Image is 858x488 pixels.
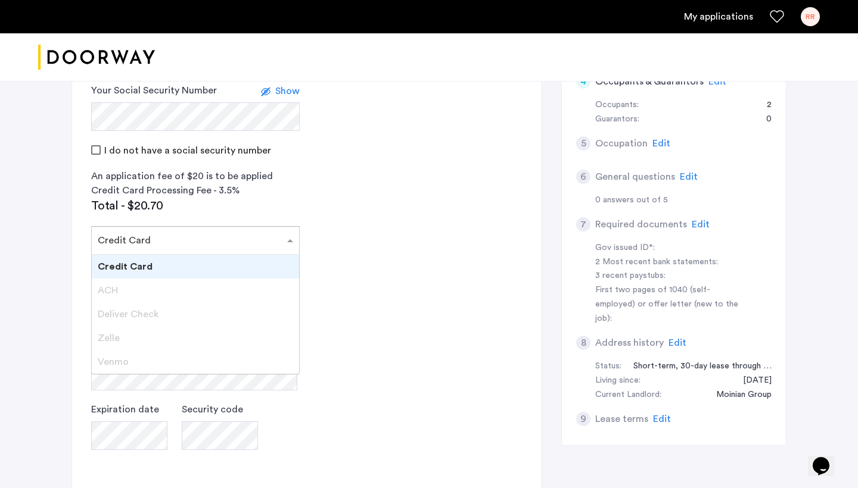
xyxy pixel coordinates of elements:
label: Your Social Security Number [91,83,217,98]
span: Zelle [98,333,120,343]
a: Cazamio logo [38,35,155,80]
div: 0 [754,112,772,127]
div: 8 [576,336,590,350]
div: 9 [576,412,590,426]
div: 3 recent paystubs: [595,269,745,283]
div: Moinian Group [704,388,772,402]
div: 09/14/2025 [731,374,772,388]
div: 5 [576,136,590,151]
span: Edit [653,414,671,424]
div: Total - $20.70 [91,198,300,214]
div: Short-term, 30-day lease through company housing [621,359,772,374]
span: Edit [652,139,670,148]
span: Deliver Check [98,309,158,319]
a: Favorites [770,10,784,24]
h5: Required documents [595,217,687,232]
div: RR [801,7,820,26]
div: Gov issued ID*: [595,241,745,255]
div: 7 [576,217,590,232]
span: Show [275,86,300,96]
div: Credit Card Processing Fee - 3.5% [91,183,300,198]
span: Venmo [98,357,129,367]
h5: General questions [595,170,675,184]
span: Credit Card [98,262,153,271]
span: Edit [680,172,698,182]
label: Expiration date [91,402,159,417]
div: First two pages of 1040 (self-employed) or offer letter (new to the job): [595,283,745,326]
label: Security code [182,402,243,417]
div: Status: [595,359,621,374]
iframe: chat widget [808,440,846,476]
div: Living since: [595,374,641,388]
div: Occupants: [595,98,639,112]
div: 2 Most recent bank statements: [595,255,745,270]
span: ACH [98,286,118,295]
h5: Occupation [595,136,648,151]
a: My application [684,10,753,24]
span: Edit [692,220,710,229]
div: An application fee of $20 is to be applied [91,169,300,183]
div: 2 [755,98,772,112]
span: Edit [708,77,726,86]
label: I do not have a social security number [102,146,271,155]
div: Current Landlord: [595,388,661,402]
h5: Address history [595,336,664,350]
ng-dropdown-panel: Options list [91,254,300,374]
div: 0 answers out of 5 [595,193,772,208]
div: 6 [576,170,590,184]
img: logo [38,35,155,80]
h5: Lease terms [595,412,648,426]
span: Edit [669,338,686,348]
div: Guarantors: [595,112,639,127]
